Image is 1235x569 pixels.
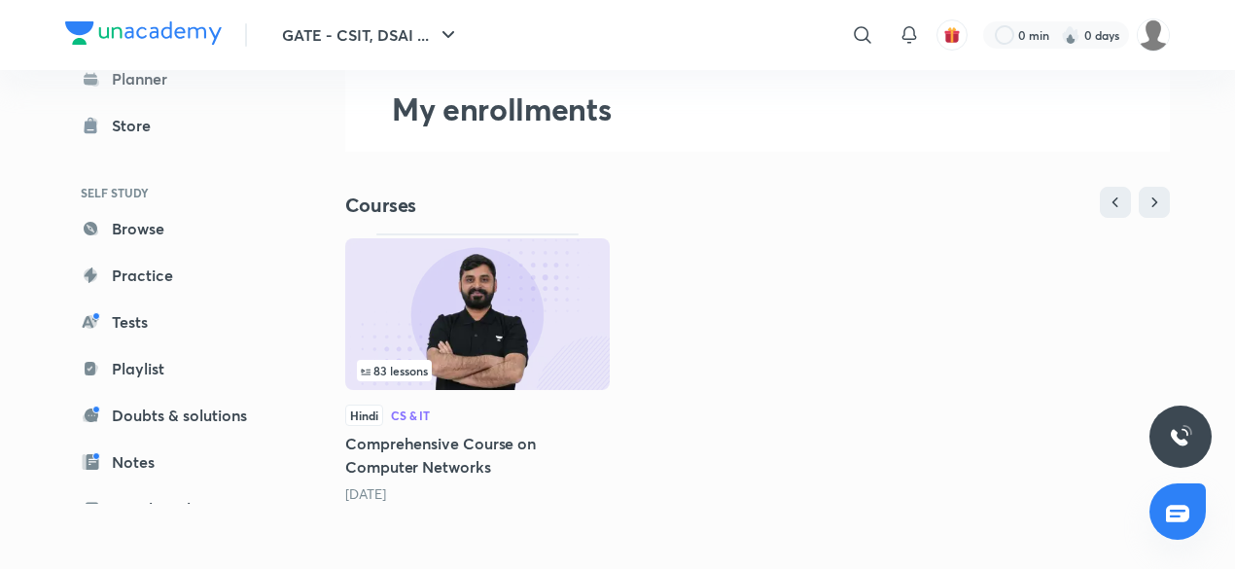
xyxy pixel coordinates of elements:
[345,484,610,504] div: 2 months ago
[361,365,428,376] span: 83 lessons
[1061,25,1080,45] img: streak
[65,59,291,98] a: Planner
[936,19,968,51] button: avatar
[943,26,961,44] img: avatar
[345,238,610,390] img: Thumbnail
[65,302,291,341] a: Tests
[391,409,430,421] div: CS & IT
[65,21,222,50] a: Company Logo
[65,396,291,435] a: Doubts & solutions
[65,256,291,295] a: Practice
[1137,18,1170,52] img: Aalok kumar
[345,432,610,479] h5: Comprehensive Course on Computer Networks
[392,89,1170,128] h2: My enrollments
[65,443,291,481] a: Notes
[1169,425,1192,448] img: ttu
[357,360,598,381] div: infocontainer
[65,176,291,209] h6: SELF STUDY
[345,193,758,218] h4: Courses
[270,16,472,54] button: GATE - CSIT, DSAI ...
[65,21,222,45] img: Company Logo
[357,360,598,381] div: left
[345,405,383,426] span: Hindi
[65,209,291,248] a: Browse
[112,114,162,137] div: Store
[65,489,291,528] a: Free live classes
[65,349,291,388] a: Playlist
[65,106,291,145] a: Store
[345,233,610,504] div: Comprehensive Course on Computer Networks
[357,360,598,381] div: infosection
